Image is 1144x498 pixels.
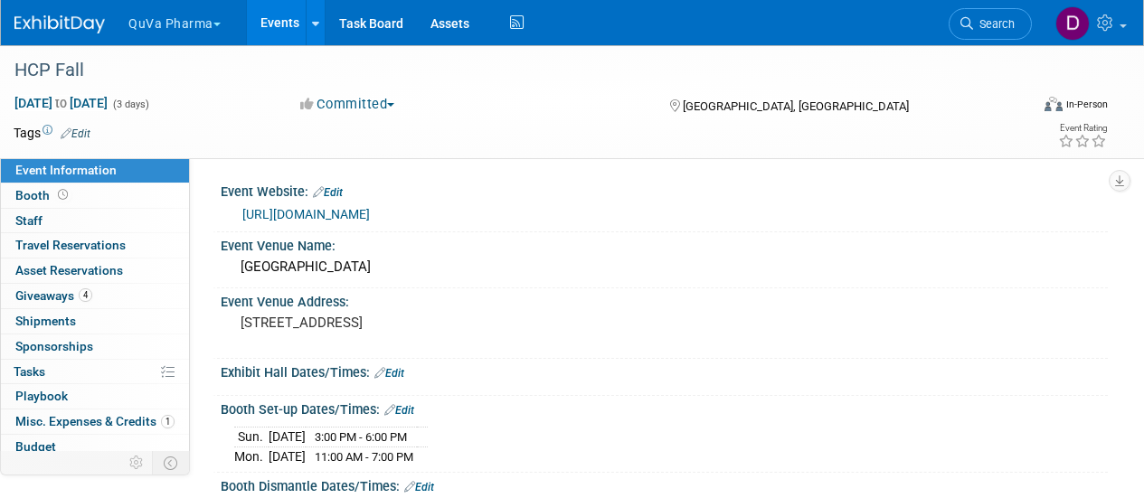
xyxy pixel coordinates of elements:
[1065,98,1108,111] div: In-Person
[294,95,402,114] button: Committed
[404,481,434,493] a: Edit
[1,284,189,308] a: Giveaways4
[242,207,370,221] a: [URL][DOMAIN_NAME]
[14,15,105,33] img: ExhibitDay
[15,188,71,202] span: Booth
[15,288,92,303] span: Giveaways
[79,288,92,302] span: 4
[221,359,1108,382] div: Exhibit Hall Dates/Times:
[1,158,189,183] a: Event Information
[234,253,1094,281] div: [GEOGRAPHIC_DATA]
[15,439,56,454] span: Budget
[1,258,189,283] a: Asset Reservations
[15,314,76,328] span: Shipments
[1,209,189,233] a: Staff
[269,446,306,465] td: [DATE]
[949,8,1032,40] a: Search
[52,96,70,110] span: to
[313,186,343,199] a: Edit
[15,163,117,177] span: Event Information
[54,188,71,202] span: Booth not reserved yet
[1,384,189,409] a: Playbook
[61,127,90,140] a: Edit
[221,473,1108,496] div: Booth Dismantle Dates/Times:
[1,233,189,258] a: Travel Reservations
[1,360,189,384] a: Tasks
[15,238,126,252] span: Travel Reservations
[221,288,1108,311] div: Event Venue Address:
[14,364,45,379] span: Tasks
[221,178,1108,202] div: Event Website:
[14,95,109,111] span: [DATE] [DATE]
[234,427,269,446] td: Sun.
[973,17,1015,31] span: Search
[1,435,189,459] a: Budget
[8,54,1015,87] div: HCP Fall
[221,396,1108,419] div: Booth Set-up Dates/Times:
[153,451,190,475] td: Toggle Event Tabs
[221,232,1108,255] div: Event Venue Name:
[14,124,90,142] td: Tags
[948,94,1108,121] div: Event Format
[315,430,407,444] span: 3:00 PM - 6:00 PM
[15,263,123,277] span: Asset Reservations
[1,183,189,208] a: Booth
[15,339,93,353] span: Sponsorships
[1,409,189,434] a: Misc. Expenses & Credits1
[15,414,175,428] span: Misc. Expenses & Credits
[1058,124,1107,133] div: Event Rating
[374,367,404,380] a: Edit
[15,389,68,403] span: Playbook
[161,415,175,428] span: 1
[1,309,189,334] a: Shipments
[269,427,306,446] td: [DATE]
[1055,6,1090,41] img: Danielle Mitchell
[15,213,43,228] span: Staff
[1,334,189,359] a: Sponsorships
[241,315,571,331] pre: [STREET_ADDRESS]
[111,99,149,110] span: (3 days)
[384,404,414,417] a: Edit
[683,99,909,113] span: [GEOGRAPHIC_DATA], [GEOGRAPHIC_DATA]
[121,451,153,475] td: Personalize Event Tab Strip
[1045,97,1063,111] img: Format-Inperson.png
[315,450,413,464] span: 11:00 AM - 7:00 PM
[234,446,269,465] td: Mon.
